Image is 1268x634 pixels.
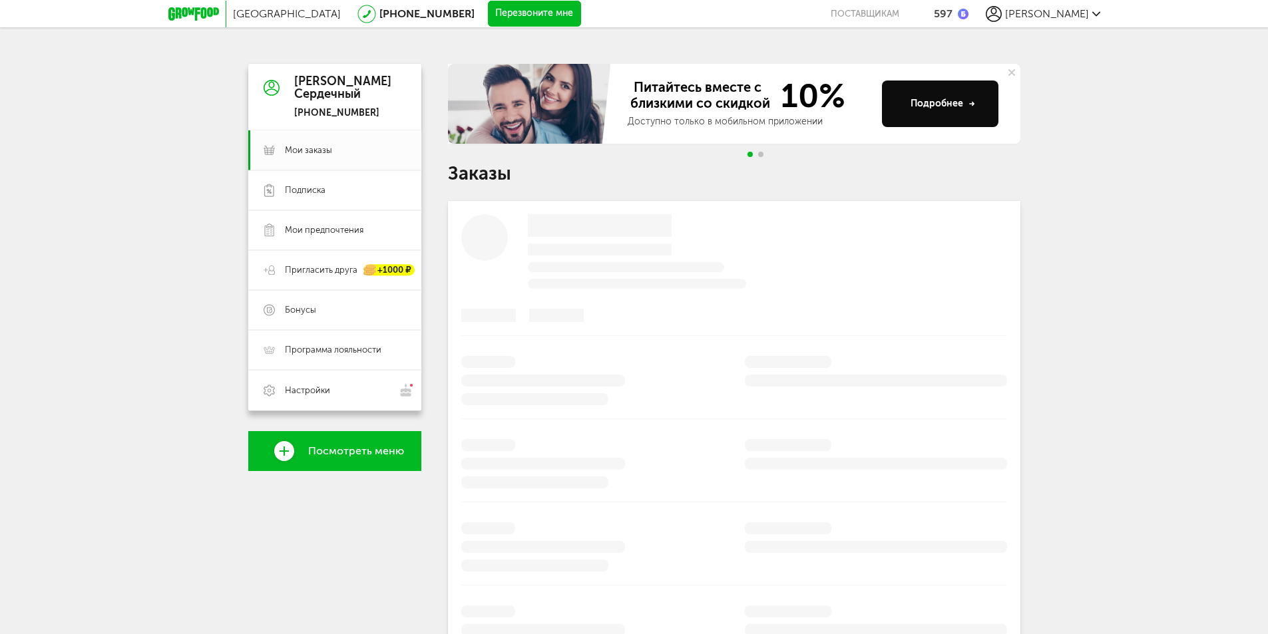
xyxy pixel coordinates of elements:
a: Настройки [248,370,421,410]
div: [PERSON_NAME] Сердечный [294,75,391,102]
h1: Заказы [448,165,1020,182]
span: Пригласить друга [285,264,357,276]
span: 10% [773,79,845,112]
span: Go to slide 2 [758,152,763,157]
div: Подробнее [911,97,975,110]
a: [PHONE_NUMBER] [379,7,475,20]
button: Подробнее [882,80,998,127]
button: Перезвоните мне [488,1,581,27]
span: Подписка [285,184,325,196]
div: 597 [934,7,952,20]
span: Программа лояльности [285,344,381,356]
span: Посмотреть меню [308,445,404,457]
a: Посмотреть меню [248,431,421,471]
div: [PHONE_NUMBER] [294,107,391,119]
a: Мои заказы [248,130,421,170]
span: Питайтесь вместе с близкими со скидкой [628,79,773,112]
a: Пригласить друга +1000 ₽ [248,250,421,290]
span: Мои заказы [285,144,332,156]
span: [PERSON_NAME] [1005,7,1089,20]
a: Программа лояльности [248,330,421,370]
img: bonus_b.cdccf46.png [958,9,968,19]
span: [GEOGRAPHIC_DATA] [233,7,341,20]
a: Подписка [248,170,421,210]
a: Бонусы [248,290,421,330]
span: Мои предпочтения [285,224,363,236]
span: Настройки [285,385,330,396]
span: Бонусы [285,304,316,316]
img: family-banner.579af9d.jpg [448,64,614,144]
a: Мои предпочтения [248,210,421,250]
div: Доступно только в мобильном приложении [628,115,871,128]
div: +1000 ₽ [364,265,415,276]
span: Go to slide 1 [747,152,753,157]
